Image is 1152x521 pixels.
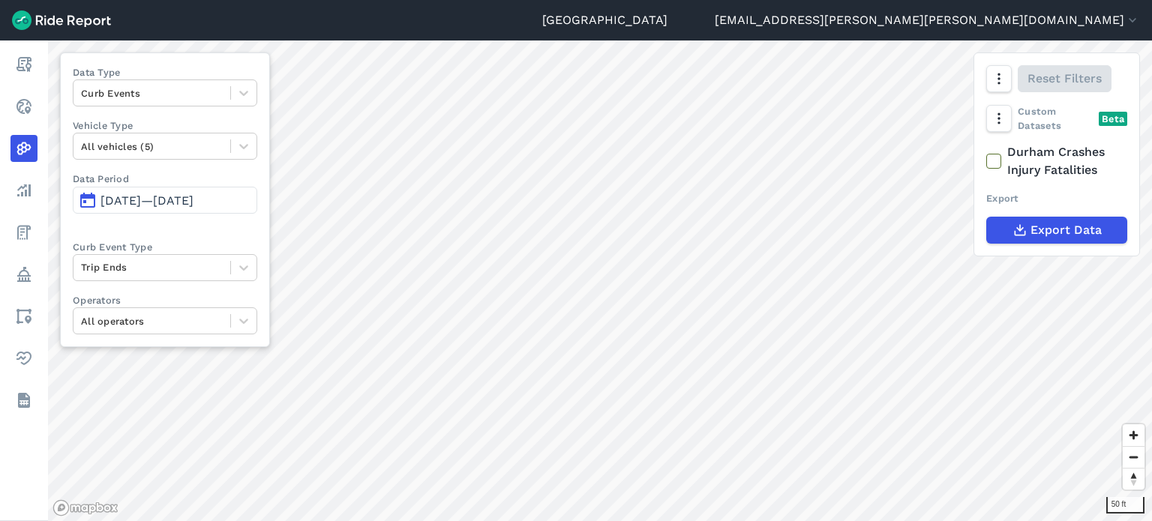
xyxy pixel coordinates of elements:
[73,172,257,186] label: Data Period
[12,10,111,30] img: Ride Report
[10,219,37,246] a: Fees
[1027,70,1102,88] span: Reset Filters
[10,51,37,78] a: Report
[10,93,37,120] a: Realtime
[52,499,118,517] a: Mapbox logo
[986,104,1127,133] div: Custom Datasets
[10,387,37,414] a: Datasets
[73,118,257,133] label: Vehicle Type
[1123,446,1144,468] button: Zoom out
[73,293,257,307] label: Operators
[73,240,257,254] label: Curb Event Type
[1123,468,1144,490] button: Reset bearing to north
[1018,65,1111,92] button: Reset Filters
[10,345,37,372] a: Health
[10,303,37,330] a: Areas
[73,65,257,79] label: Data Type
[1123,424,1144,446] button: Zoom in
[100,193,193,208] span: [DATE]—[DATE]
[715,11,1140,29] button: [EMAIL_ADDRESS][PERSON_NAME][PERSON_NAME][DOMAIN_NAME]
[10,135,37,162] a: Heatmaps
[986,143,1127,179] label: Durham Crashes Injury Fatalities
[1030,221,1102,239] span: Export Data
[1099,112,1127,126] div: Beta
[986,191,1127,205] div: Export
[48,40,1152,521] canvas: Map
[10,261,37,288] a: Policy
[1106,497,1144,514] div: 50 ft
[542,11,667,29] a: [GEOGRAPHIC_DATA]
[10,177,37,204] a: Analyze
[986,217,1127,244] button: Export Data
[73,187,257,214] button: [DATE]—[DATE]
